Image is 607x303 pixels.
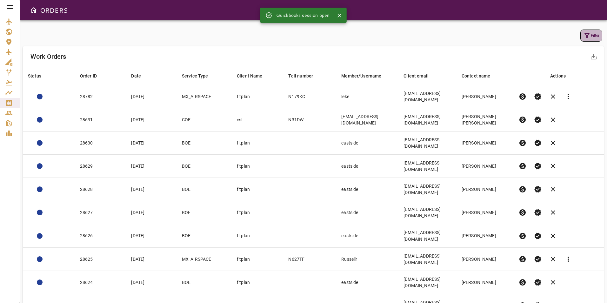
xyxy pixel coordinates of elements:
div: ACTION REQUIRED [37,210,43,215]
span: paid [519,139,526,147]
td: [PERSON_NAME] [457,224,513,247]
td: [DATE] [126,247,177,271]
div: Date [131,72,141,80]
h6: Work Orders [30,51,66,62]
span: clear [549,162,557,170]
td: [EMAIL_ADDRESS][DOMAIN_NAME] [398,224,457,247]
td: [PERSON_NAME] [457,131,513,155]
td: N31DW [283,108,336,131]
span: clear [549,279,557,286]
span: clear [549,139,557,147]
span: verified [534,162,542,170]
button: Set Permit Ready [530,275,545,290]
td: [EMAIL_ADDRESS][DOMAIN_NAME] [398,247,457,271]
td: [EMAIL_ADDRESS][DOMAIN_NAME] [336,108,398,131]
span: Client Name [237,72,271,80]
td: [DATE] [126,108,177,131]
button: Cancel order [545,89,561,104]
span: Date [131,72,149,80]
div: Status [28,72,41,80]
button: Cancel order [545,112,561,127]
td: BOE [177,155,232,178]
div: ACTION REQUIRED [37,140,43,146]
td: fltplan [232,201,283,224]
span: more_vert [564,255,572,263]
button: Set Permit Ready [530,252,545,267]
button: Pre-Invoice order [515,182,530,197]
td: [EMAIL_ADDRESS][DOMAIN_NAME] [398,178,457,201]
div: ACTION REQUIRED [37,117,43,123]
span: paid [519,93,526,100]
button: Cancel order [545,182,561,197]
button: Pre-Invoice order [515,112,530,127]
span: paid [519,185,526,193]
td: N179KC [283,85,336,108]
td: 28624 [75,271,126,294]
span: paid [519,255,526,263]
td: [DATE] [126,85,177,108]
td: eastside [336,131,398,155]
span: clear [549,93,557,100]
td: [EMAIL_ADDRESS][DOMAIN_NAME] [398,85,457,108]
span: paid [519,209,526,216]
td: [PERSON_NAME] [457,178,513,201]
td: Russellr [336,247,398,271]
button: Export [586,49,601,64]
td: fltplan [232,155,283,178]
td: [PERSON_NAME] [457,155,513,178]
td: [EMAIL_ADDRESS][DOMAIN_NAME] [398,155,457,178]
button: Cancel order [545,205,561,220]
td: [PERSON_NAME] [457,85,513,108]
td: MX_AIRSPACE [177,247,232,271]
div: Member/Username [341,72,381,80]
td: fltplan [232,131,283,155]
td: [DATE] [126,178,177,201]
td: [PERSON_NAME] [457,201,513,224]
div: ACTION REQUIRED [37,233,43,239]
span: verified [534,139,542,147]
div: ACTION REQUIRED [37,163,43,169]
button: Filter [580,30,602,42]
button: Pre-Invoice order [515,252,530,267]
span: verified [534,232,542,240]
button: Open drawer [27,4,40,17]
span: verified [534,116,542,124]
td: [PERSON_NAME] [PERSON_NAME] [457,108,513,131]
td: [DATE] [126,224,177,247]
span: Tail number [288,72,321,80]
button: Reports [561,252,576,267]
span: verified [534,279,542,286]
button: Cancel order [545,252,561,267]
td: 28631 [75,108,126,131]
td: [EMAIL_ADDRESS][DOMAIN_NAME] [398,131,457,155]
span: paid [519,232,526,240]
td: [PERSON_NAME] [457,271,513,294]
span: clear [549,255,557,263]
h6: ORDERS [40,5,68,15]
td: fltplan [232,271,283,294]
span: clear [549,209,557,216]
button: Close [335,11,344,20]
span: Client email [404,72,437,80]
button: Pre-Invoice order [515,228,530,244]
td: 28626 [75,224,126,247]
span: clear [549,185,557,193]
button: Pre-Invoice order [515,89,530,104]
td: leke [336,85,398,108]
td: cst [232,108,283,131]
td: fltplan [232,247,283,271]
button: Set Permit Ready [530,205,545,220]
td: 28625 [75,247,126,271]
td: eastside [336,271,398,294]
td: 28629 [75,155,126,178]
td: eastside [336,201,398,224]
span: paid [519,116,526,124]
td: BOE [177,271,232,294]
td: [DATE] [126,271,177,294]
div: Tail number [288,72,313,80]
div: Client email [404,72,429,80]
td: N627TF [283,247,336,271]
td: [DATE] [126,155,177,178]
button: Cancel order [545,228,561,244]
div: Contact name [462,72,490,80]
